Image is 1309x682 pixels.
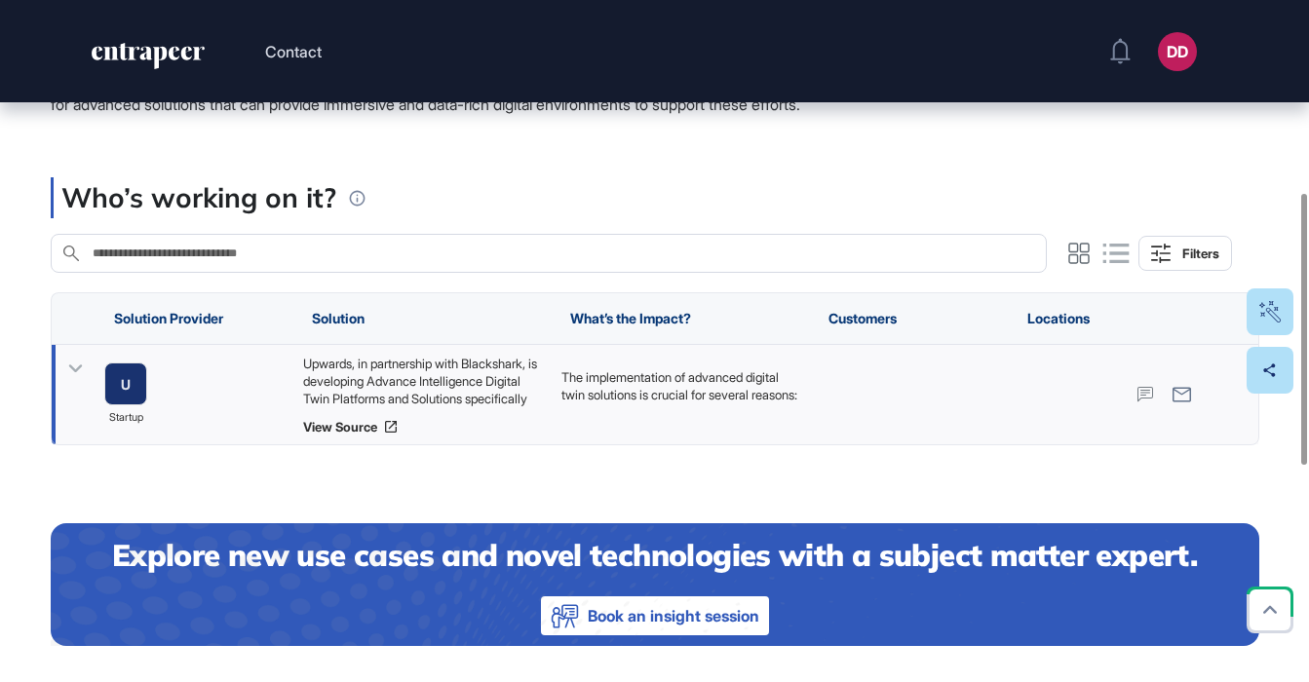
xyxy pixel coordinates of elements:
[1182,246,1219,261] div: Filters
[112,534,1197,576] h4: Explore new use cases and novel technologies with a subject matter expert.
[1158,32,1197,71] button: DD
[90,43,207,76] a: entrapeer-logo
[312,311,365,326] span: Solution
[61,177,336,218] p: Who’s working on it?
[1027,311,1090,326] span: Locations
[265,39,322,64] button: Contact
[541,596,769,636] button: Book an insight session
[560,368,799,403] p: The implementation of advanced digital twin solutions is crucial for several reasons:
[108,409,142,427] span: startup
[114,311,223,326] span: Solution Provider
[302,419,541,435] a: View Source
[580,421,743,436] strong: Enhanced Decision-Making
[570,311,691,326] span: What’s the Impact?
[580,420,799,526] li: : By providing immersive and data-rich environments, these platforms enable faster and more infor...
[588,602,759,630] span: Book an insight session
[104,362,147,405] a: U
[302,355,541,407] div: Upwards, in partnership with Blackshark, is developing Advance Intelligence Digital Twin Platform...
[828,311,897,326] span: Customers
[1138,236,1232,271] button: Filters
[121,377,131,392] div: U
